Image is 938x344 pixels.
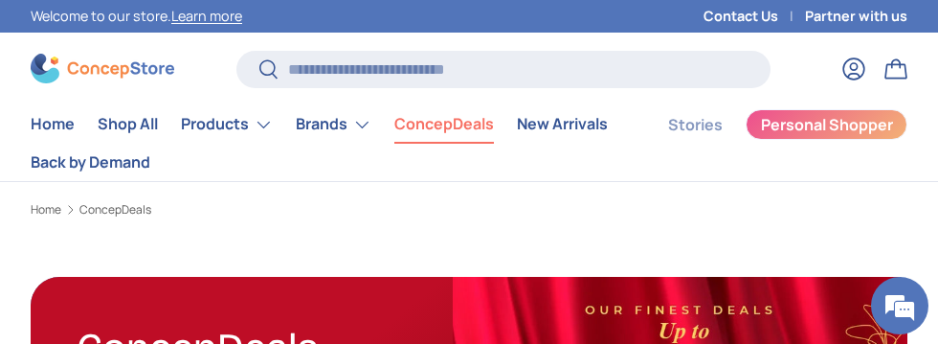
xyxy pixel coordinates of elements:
[668,106,723,144] a: Stories
[31,144,150,181] a: Back by Demand
[98,105,158,143] a: Shop All
[31,6,242,27] p: Welcome to our store.
[284,105,383,144] summary: Brands
[31,105,622,181] nav: Primary
[169,105,284,144] summary: Products
[171,7,242,25] a: Learn more
[622,105,907,181] nav: Secondary
[31,54,174,83] img: ConcepStore
[703,6,805,27] a: Contact Us
[31,105,75,143] a: Home
[761,117,893,132] span: Personal Shopper
[805,6,907,27] a: Partner with us
[181,105,273,144] a: Products
[79,204,151,216] a: ConcepDeals
[746,109,907,140] a: Personal Shopper
[31,201,907,218] nav: Breadcrumbs
[296,105,371,144] a: Brands
[31,204,61,216] a: Home
[394,105,494,143] a: ConcepDeals
[517,105,608,143] a: New Arrivals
